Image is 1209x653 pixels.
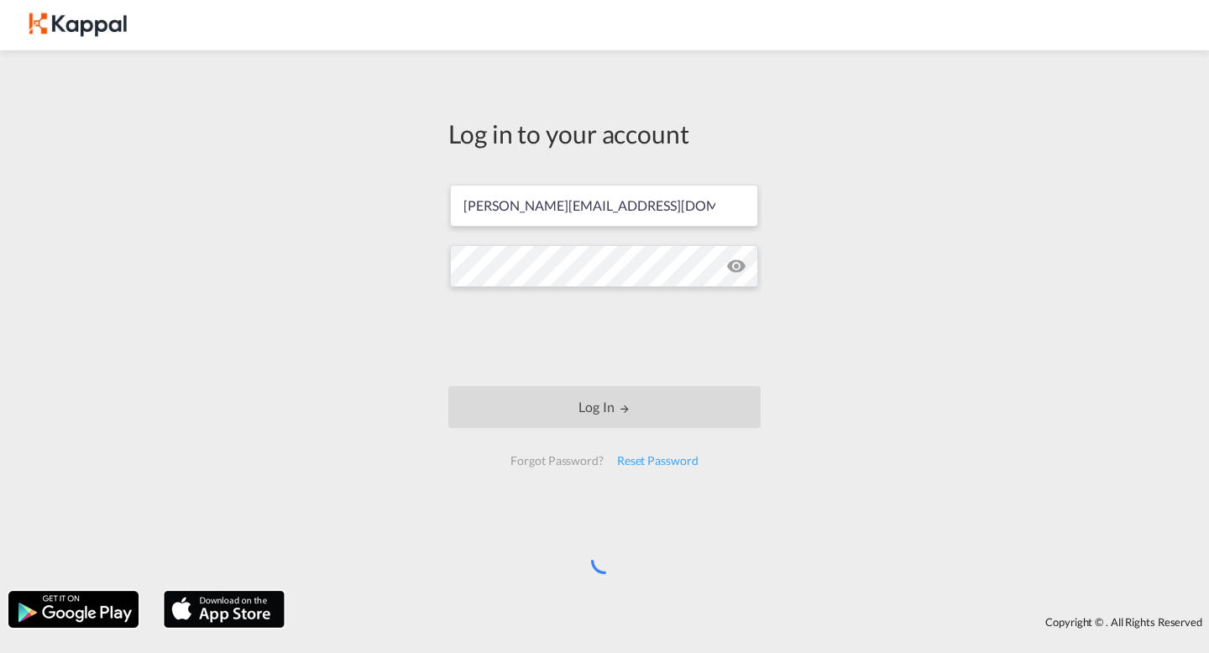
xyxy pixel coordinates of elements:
div: Forgot Password? [504,446,610,476]
div: Reset Password [610,446,705,476]
div: Log in to your account [448,116,761,151]
md-icon: icon-eye-off [726,256,746,276]
img: apple.png [162,589,286,629]
div: Copyright © . All Rights Reserved [293,608,1209,636]
img: google.png [7,589,140,629]
input: Enter email/phone number [450,185,758,227]
iframe: reCAPTCHA [477,304,732,369]
button: LOGIN [448,386,761,428]
img: 0f34681048b711eea155d5ef7d76cbea.JPG [25,7,139,44]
